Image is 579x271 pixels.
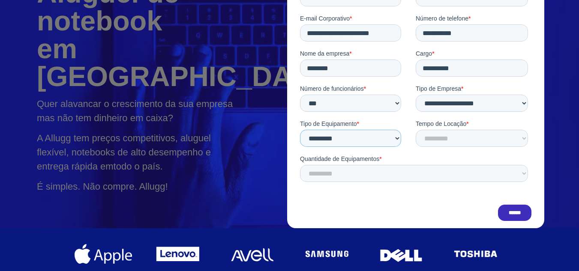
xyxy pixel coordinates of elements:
[37,181,168,192] strong: É simples. Não compre. Allugg!
[37,131,239,173] p: A Allugg tem preços competitivos, aluguel flexível, notebooks de alto desempenho e entrega rápida...
[114,161,160,172] strong: todo o país
[536,230,579,271] div: Widget de chat
[536,230,579,271] iframe: Chat Widget
[37,97,239,125] p: Quer alavancar o crescimento da sua empresa mas não tem dinheiro em caixa?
